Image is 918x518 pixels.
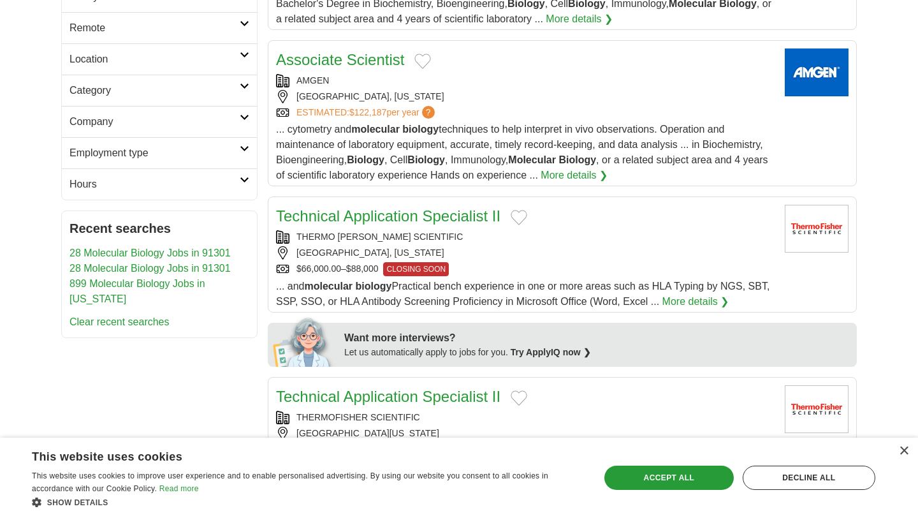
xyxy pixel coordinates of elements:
h2: Company [69,114,240,129]
span: This website uses cookies to improve user experience and to enable personalised advertising. By u... [32,471,548,493]
a: More details ❯ [662,294,729,309]
span: $122,187 [349,107,386,117]
img: apply-iq-scientist.png [273,316,335,367]
strong: biology [402,124,439,135]
strong: molecular [304,281,353,292]
div: $66,000.00–$88,000 [276,262,775,276]
img: Thermo Fisher Scientific logo [785,205,849,253]
a: THERMO [PERSON_NAME] SCIENTIFIC [296,232,463,242]
a: More details ❯ [546,11,613,27]
a: Location [62,43,257,75]
strong: Biology [407,154,445,165]
a: More details ❯ [541,168,608,183]
strong: molecular [351,124,400,135]
div: This website uses cookies [32,445,551,464]
span: ? [422,106,435,119]
button: Add to favorite jobs [511,210,527,225]
a: Try ApplyIQ now ❯ [511,347,591,357]
h2: Location [69,52,240,67]
a: Company [62,106,257,137]
h2: Remote [69,20,240,36]
div: [GEOGRAPHIC_DATA], [US_STATE] [276,246,775,260]
a: 28 Molecular Biology Jobs in 91301 [69,248,231,258]
span: ... cytometry and techniques to help interpret in vivo observations. Operation and maintenance of... [276,124,768,181]
a: Technical Application Specialist II [276,388,500,405]
a: Remote [62,12,257,43]
img: Amgen logo [785,48,849,96]
h2: Category [69,83,240,98]
span: Show details [47,498,108,507]
strong: biology [356,281,392,292]
strong: Molecular [508,154,556,165]
span: ... and Practical bench experience in one or more areas such as HLA Typing by NGS, SBT, SSP, SSO,... [276,281,769,307]
button: Add to favorite jobs [511,390,527,406]
h2: Recent searches [69,219,249,238]
a: Associate Scientist [276,51,404,68]
h2: Hours [69,177,240,192]
img: Thermo Fisher Scientific logo [785,385,849,433]
a: Employment type [62,137,257,168]
div: Want more interviews? [344,330,849,346]
a: Technical Application Specialist II [276,207,500,225]
strong: Biology [558,154,596,165]
a: ESTIMATED:$122,187per year? [296,106,437,119]
span: CLOSING SOON [383,262,449,276]
a: Clear recent searches [69,316,170,327]
div: Accept all [604,466,734,490]
div: Show details [32,496,583,508]
div: Decline all [743,466,875,490]
h2: Employment type [69,145,240,161]
a: AMGEN [296,75,329,85]
a: Category [62,75,257,106]
div: Close [899,447,908,456]
a: Hours [62,168,257,200]
a: Read more, opens a new window [159,484,199,493]
div: [GEOGRAPHIC_DATA], [US_STATE] [276,90,775,103]
a: 28 Molecular Biology Jobs in 91301 [69,263,231,274]
a: 899 Molecular Biology Jobs in [US_STATE] [69,278,205,304]
div: [GEOGRAPHIC_DATA][US_STATE] [276,427,775,440]
button: Add to favorite jobs [414,54,431,69]
div: Let us automatically apply to jobs for you. [344,346,849,359]
a: THERMOFISHER SCIENTIFIC [296,412,420,422]
strong: Biology [347,154,384,165]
